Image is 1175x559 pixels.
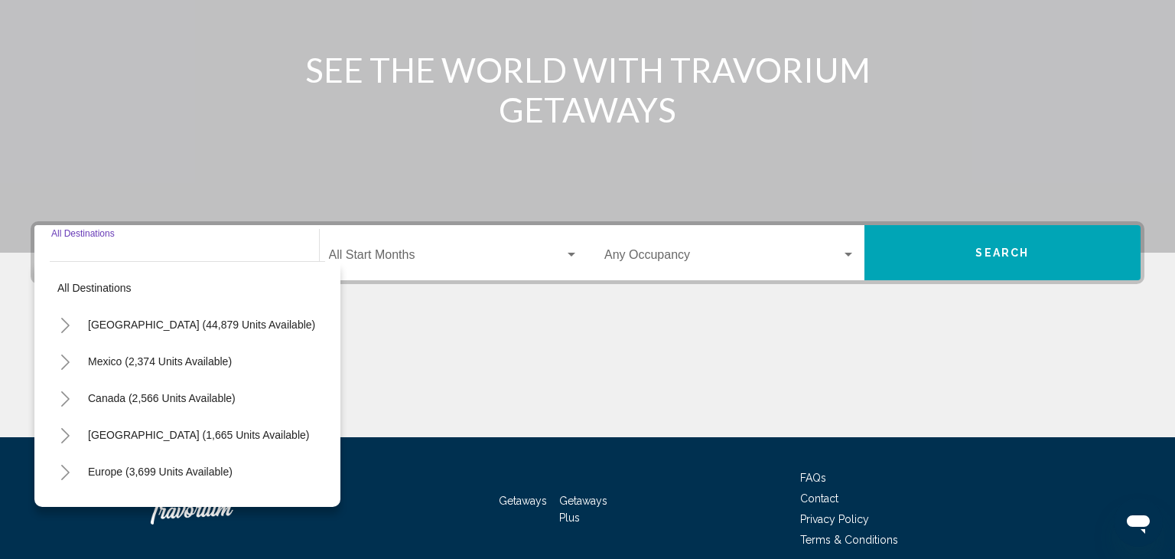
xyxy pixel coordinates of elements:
button: [GEOGRAPHIC_DATA] (193 units available) [80,491,308,526]
button: All destinations [50,270,325,306]
button: Mexico (2,374 units available) [80,344,239,379]
span: Search [975,247,1029,260]
button: [GEOGRAPHIC_DATA] (1,665 units available) [80,417,317,453]
button: Toggle United States (44,879 units available) [50,309,80,340]
a: FAQs [800,472,826,484]
a: Travorium [145,486,298,532]
h1: SEE THE WORLD WITH TRAVORIUM GETAWAYS [301,50,874,129]
span: [GEOGRAPHIC_DATA] (44,879 units available) [88,319,315,331]
span: Mexico (2,374 units available) [88,355,232,368]
a: Terms & Conditions [800,534,898,546]
span: Europe (3,699 units available) [88,466,233,478]
button: Toggle Europe (3,699 units available) [50,456,80,487]
button: Europe (3,699 units available) [80,454,240,489]
button: [GEOGRAPHIC_DATA] (44,879 units available) [80,307,323,342]
span: All destinations [57,282,132,294]
iframe: Button to launch messaging window [1114,498,1163,547]
button: Toggle Caribbean & Atlantic Islands (1,665 units available) [50,420,80,450]
span: [GEOGRAPHIC_DATA] (1,665 units available) [88,429,309,441]
button: Canada (2,566 units available) [80,381,243,416]
a: Getaways Plus [559,495,607,524]
a: Privacy Policy [800,513,869,525]
span: Canada (2,566 units available) [88,392,236,404]
button: Toggle Mexico (2,374 units available) [50,346,80,377]
div: Search widget [34,225,1141,280]
button: Toggle Australia (193 units available) [50,493,80,524]
button: Toggle Canada (2,566 units available) [50,383,80,414]
a: Getaways [499,495,547,507]
button: Search [864,225,1141,280]
a: Contact [800,492,838,505]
